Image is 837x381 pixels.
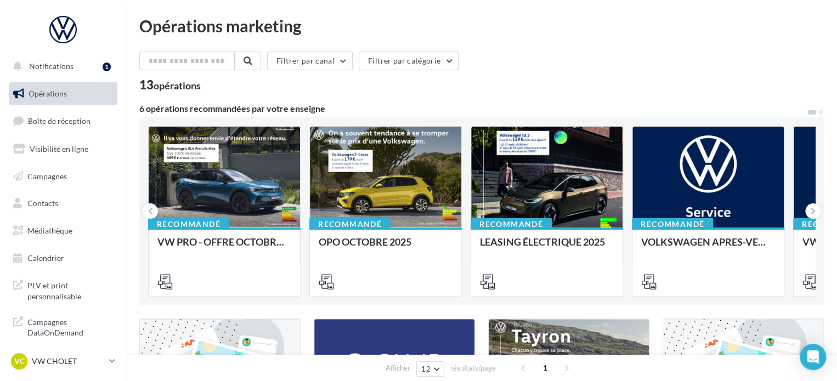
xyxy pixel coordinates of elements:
[139,18,824,34] div: Opérations marketing
[800,344,826,370] div: Open Intercom Messenger
[359,52,459,70] button: Filtrer par catégorie
[27,171,67,180] span: Campagnes
[7,192,120,215] a: Contacts
[14,356,25,367] span: VC
[480,236,614,258] div: LEASING ÉLECTRIQUE 2025
[7,310,120,343] a: Campagnes DataOnDemand
[632,218,713,230] div: Recommandé
[32,356,105,367] p: VW CHOLET
[450,363,496,373] span: résultats/page
[7,138,120,161] a: Visibilité en ligne
[27,198,58,208] span: Contacts
[139,104,806,113] div: 6 opérations recommandées par votre enseigne
[27,278,113,302] span: PLV et print personnalisable
[139,79,201,91] div: 13
[103,62,111,71] div: 1
[309,218,391,230] div: Recommandé
[7,55,115,78] button: Notifications 1
[421,365,431,373] span: 12
[154,81,201,90] div: opérations
[157,236,291,258] div: VW PRO - OFFRE OCTOBRE 25
[386,363,410,373] span: Afficher
[536,359,554,377] span: 1
[319,236,453,258] div: OPO OCTOBRE 2025
[7,219,120,242] a: Médiathèque
[7,82,120,105] a: Opérations
[9,351,117,372] a: VC VW CHOLET
[641,236,775,258] div: VOLKSWAGEN APRES-VENTE
[7,247,120,270] a: Calendrier
[27,315,113,338] span: Campagnes DataOnDemand
[29,89,67,98] span: Opérations
[7,165,120,188] a: Campagnes
[267,52,353,70] button: Filtrer par canal
[148,218,229,230] div: Recommandé
[28,116,91,126] span: Boîte de réception
[27,253,64,263] span: Calendrier
[416,361,444,377] button: 12
[7,109,120,133] a: Boîte de réception
[7,274,120,306] a: PLV et print personnalisable
[27,226,72,235] span: Médiathèque
[30,144,88,153] span: Visibilité en ligne
[29,61,73,71] span: Notifications
[471,218,552,230] div: Recommandé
